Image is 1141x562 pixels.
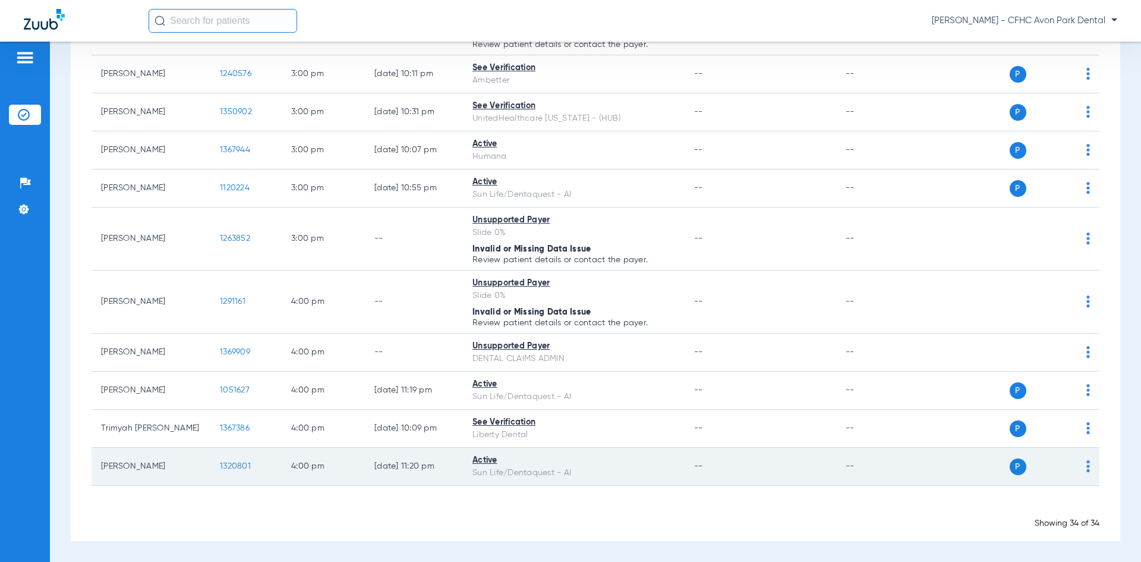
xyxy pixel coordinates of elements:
img: group-dot-blue.svg [1086,144,1090,156]
div: See Verification [472,416,675,429]
td: [PERSON_NAME] [92,372,210,410]
span: 1240576 [220,70,251,78]
span: -- [694,234,703,243]
td: [DATE] 10:31 PM [365,93,463,131]
td: -- [836,55,916,93]
td: [PERSON_NAME] [92,93,210,131]
div: Slide 0% [472,227,675,239]
td: [PERSON_NAME] [92,55,210,93]
span: [PERSON_NAME] - CFHC Avon Park Dental [932,15,1117,27]
td: 3:00 PM [282,55,365,93]
td: -- [836,372,916,410]
div: UnitedHealthcare [US_STATE] - (HUB) [472,112,675,125]
td: 4:00 PM [282,448,365,486]
div: Sun Life/Dentaquest - AI [472,391,675,403]
span: P [1010,420,1026,437]
div: Ambetter [472,74,675,87]
span: 1120224 [220,184,250,192]
td: [PERSON_NAME] [92,131,210,169]
td: [PERSON_NAME] [92,334,210,372]
td: Trimyah [PERSON_NAME] [92,410,210,448]
div: Unsupported Payer [472,214,675,227]
td: -- [836,334,916,372]
span: -- [694,386,703,394]
img: group-dot-blue.svg [1086,68,1090,80]
img: hamburger-icon [15,51,34,65]
td: 4:00 PM [282,410,365,448]
input: Search for patients [149,9,297,33]
span: -- [694,424,703,432]
img: group-dot-blue.svg [1086,106,1090,118]
span: P [1010,180,1026,197]
td: [DATE] 10:09 PM [365,410,463,448]
td: [DATE] 11:19 PM [365,372,463,410]
span: 1320801 [220,462,251,470]
div: Unsupported Payer [472,340,675,353]
td: [PERSON_NAME] [92,169,210,208]
p: Review patient details or contact the payer. [472,40,675,49]
span: -- [694,70,703,78]
span: -- [694,348,703,356]
td: -- [836,208,916,271]
span: 1291161 [220,297,245,306]
img: group-dot-blue.svg [1086,346,1090,358]
td: -- [836,271,916,334]
span: -- [694,184,703,192]
td: [PERSON_NAME] [92,448,210,486]
td: 3:00 PM [282,131,365,169]
td: -- [836,131,916,169]
span: 1263852 [220,234,250,243]
span: 1367386 [220,424,250,432]
span: P [1010,382,1026,399]
div: See Verification [472,100,675,112]
img: group-dot-blue.svg [1086,384,1090,396]
p: Review patient details or contact the payer. [472,256,675,264]
td: -- [836,169,916,208]
span: -- [694,146,703,154]
td: 3:00 PM [282,93,365,131]
span: Invalid or Missing Data Issue [472,308,591,316]
div: Liberty Dental [472,429,675,441]
p: Review patient details or contact the payer. [472,319,675,327]
td: -- [836,410,916,448]
span: -- [694,297,703,306]
td: -- [365,271,463,334]
div: Active [472,454,675,467]
td: [PERSON_NAME] [92,208,210,271]
img: Search Icon [155,15,165,26]
img: Zuub Logo [24,9,65,30]
td: [PERSON_NAME] [92,271,210,334]
td: 4:00 PM [282,271,365,334]
td: [DATE] 11:20 PM [365,448,463,486]
div: Unsupported Payer [472,277,675,290]
td: -- [365,208,463,271]
span: P [1010,66,1026,83]
td: -- [365,334,463,372]
td: 4:00 PM [282,372,365,410]
td: [DATE] 10:07 PM [365,131,463,169]
span: Showing 34 of 34 [1035,519,1099,528]
td: [DATE] 10:55 PM [365,169,463,208]
span: 1051627 [220,386,250,394]
td: -- [836,93,916,131]
div: Active [472,378,675,391]
img: group-dot-blue.svg [1086,422,1090,434]
div: Slide 0% [472,290,675,302]
img: group-dot-blue.svg [1086,296,1090,307]
span: -- [694,462,703,470]
img: group-dot-blue.svg [1086,182,1090,194]
td: [DATE] 10:11 PM [365,55,463,93]
span: 1350902 [220,108,252,116]
div: Humana [472,150,675,163]
div: Active [472,176,675,189]
img: group-dot-blue.svg [1086,233,1090,244]
span: P [1010,104,1026,121]
span: Invalid or Missing Data Issue [472,245,591,253]
div: DENTAL CLAIMS ADMIN [472,353,675,365]
div: Active [472,138,675,150]
span: P [1010,142,1026,159]
span: 1367944 [220,146,250,154]
div: Sun Life/Dentaquest - AI [472,467,675,479]
span: -- [694,108,703,116]
img: group-dot-blue.svg [1086,460,1090,472]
